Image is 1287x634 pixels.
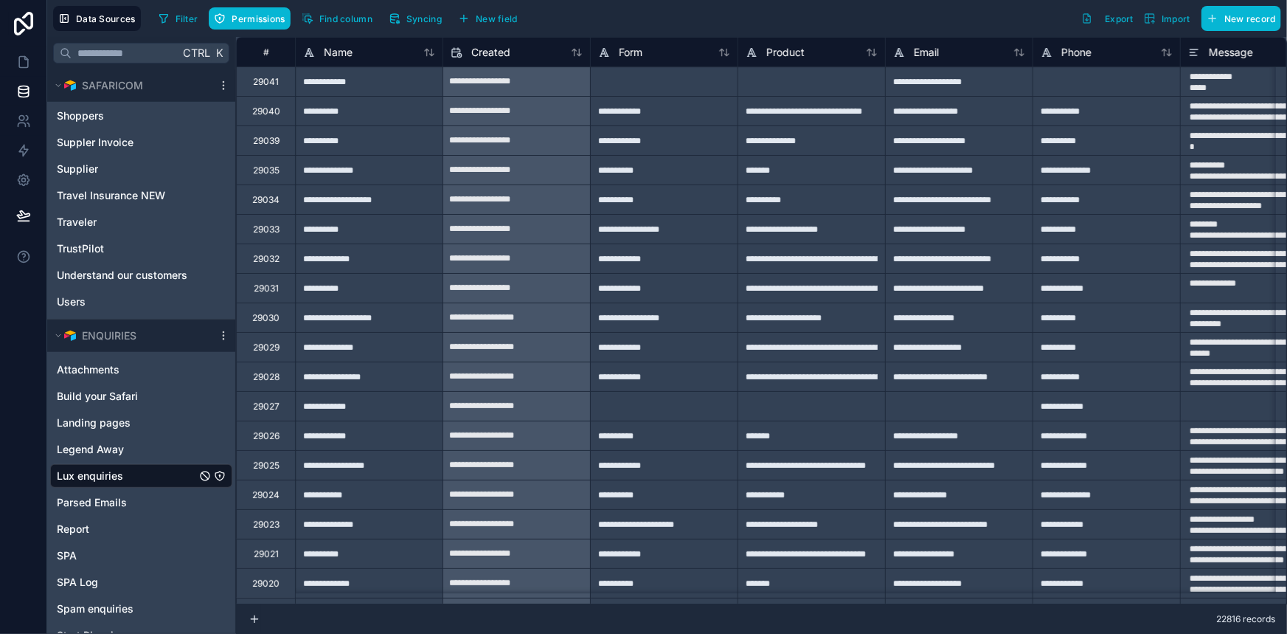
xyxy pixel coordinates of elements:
span: TrustPilot [57,241,104,256]
span: Phone [1061,45,1092,60]
span: Users [57,294,86,309]
span: Understand our customers [57,268,187,283]
span: 22816 records [1216,613,1275,625]
div: Report [50,517,232,541]
div: 29035 [253,165,280,176]
div: Attachments [50,358,232,382]
span: Parsed Emails [57,495,127,510]
div: 29040 [252,106,280,117]
span: New field [476,13,518,24]
span: Legend Away [57,442,124,457]
button: Find column [296,7,378,30]
div: scrollable content [47,69,235,633]
div: Landing pages [50,411,232,435]
span: SPA Log [57,575,98,590]
div: 29031 [254,283,279,294]
span: Report [57,522,89,537]
span: Created [471,45,510,60]
button: Filter [153,7,204,30]
button: Airtable LogoENQUIRIES [50,325,212,346]
span: Spam enquiries [57,602,133,616]
span: Build your Safari [57,389,138,404]
div: Suppler Invoice [50,131,232,154]
span: Ctrl [181,44,212,62]
button: Data Sources [53,6,141,31]
div: TrustPilot [50,237,232,261]
span: Message [1209,45,1253,60]
span: Name [324,45,353,60]
div: 29023 [253,519,280,531]
div: 29025 [253,460,280,472]
span: ENQUIRIES [82,328,136,343]
span: Find column [319,13,372,24]
div: 29041 [253,76,279,88]
span: SPA [57,548,77,563]
div: SPA [50,544,232,568]
span: Travel Insurance NEW [57,188,165,203]
div: SPA Log [50,571,232,594]
span: Supplier [57,162,98,176]
div: Legend Away [50,438,232,461]
div: 29029 [253,342,280,354]
a: Permissions [209,7,296,30]
span: Import [1162,13,1190,24]
span: Email [914,45,939,60]
div: Parsed Emails [50,491,232,514]
span: Form [619,45,642,60]
img: Airtable Logo [64,330,76,342]
div: 29027 [253,401,280,413]
div: # [248,46,284,58]
span: K [214,48,224,58]
span: Suppler Invoice [57,135,133,150]
span: Traveler [57,215,97,230]
div: 29034 [252,194,280,206]
div: Build your Safari [50,385,232,408]
div: 29028 [253,371,280,383]
span: Shoppers [57,108,104,123]
div: Understand our customers [50,263,232,287]
span: Filter [176,13,198,24]
img: Airtable Logo [64,80,76,92]
a: New record [1196,6,1281,31]
span: SAFARICOM [82,78,143,93]
span: New record [1224,13,1276,24]
span: Syncing [406,13,442,24]
div: 29033 [253,224,280,235]
div: 29020 [252,578,280,590]
button: Import [1139,6,1196,31]
button: Export [1076,6,1139,31]
span: Export [1105,13,1134,24]
div: Shoppers [50,104,232,128]
span: Permissions [232,13,285,24]
div: 29024 [252,489,280,501]
button: New record [1201,6,1281,31]
div: Travel Insurance NEW [50,184,232,207]
div: Users [50,290,232,314]
span: Product [766,45,805,60]
span: Attachments [57,362,119,377]
button: Airtable LogoSAFARICOM [50,75,212,96]
div: Traveler [50,210,232,234]
button: New field [453,7,523,30]
div: 29021 [254,548,279,560]
span: Lux enquiries [57,469,123,483]
span: Landing pages [57,416,131,430]
div: 29030 [252,312,280,324]
a: Syncing [384,7,453,30]
div: 29026 [253,430,280,442]
div: Supplier [50,157,232,181]
button: Syncing [384,7,447,30]
span: Data Sources [76,13,136,24]
div: 29032 [253,253,280,265]
button: Permissions [209,7,290,30]
div: Lux enquiries [50,464,232,488]
div: 29039 [253,135,280,147]
div: Spam enquiries [50,597,232,621]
